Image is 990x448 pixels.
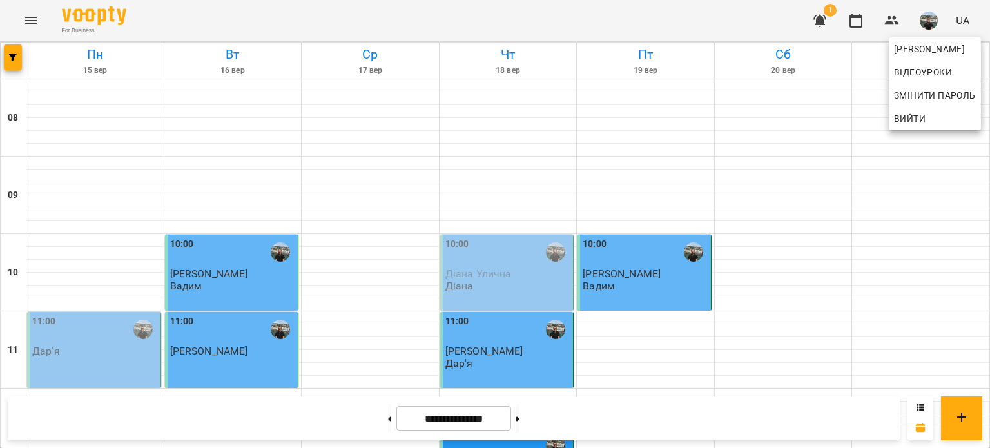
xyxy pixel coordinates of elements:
[894,64,952,80] span: Відеоуроки
[889,84,981,107] a: Змінити пароль
[894,111,926,126] span: Вийти
[889,37,981,61] a: [PERSON_NAME]
[894,41,976,57] span: [PERSON_NAME]
[889,61,957,84] a: Відеоуроки
[894,88,976,103] span: Змінити пароль
[889,107,981,130] button: Вийти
